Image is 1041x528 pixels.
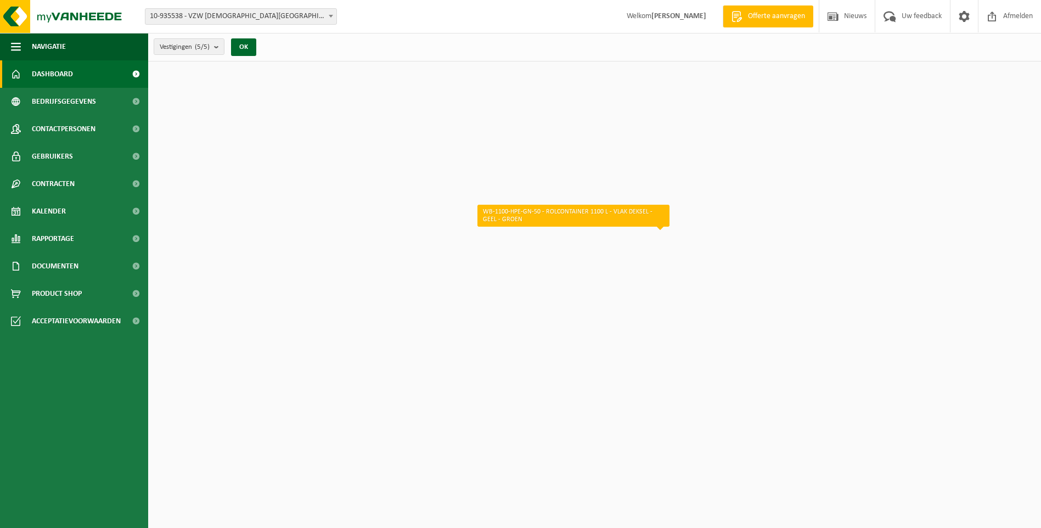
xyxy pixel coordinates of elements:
[32,60,73,88] span: Dashboard
[651,12,706,20] strong: [PERSON_NAME]
[723,5,813,27] a: Offerte aanvragen
[32,252,78,280] span: Documenten
[32,143,73,170] span: Gebruikers
[32,115,95,143] span: Contactpersonen
[32,225,74,252] span: Rapportage
[154,38,224,55] button: Vestigingen(5/5)
[32,170,75,198] span: Contracten
[32,88,96,115] span: Bedrijfsgegevens
[145,9,336,24] span: 10-935538 - VZW PRIESTER DAENS COLLEGE - AALST
[32,198,66,225] span: Kalender
[145,8,337,25] span: 10-935538 - VZW PRIESTER DAENS COLLEGE - AALST
[32,280,82,307] span: Product Shop
[32,307,121,335] span: Acceptatievoorwaarden
[745,11,808,22] span: Offerte aanvragen
[195,43,210,50] count: (5/5)
[32,33,66,60] span: Navigatie
[231,38,256,56] button: OK
[160,39,210,55] span: Vestigingen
